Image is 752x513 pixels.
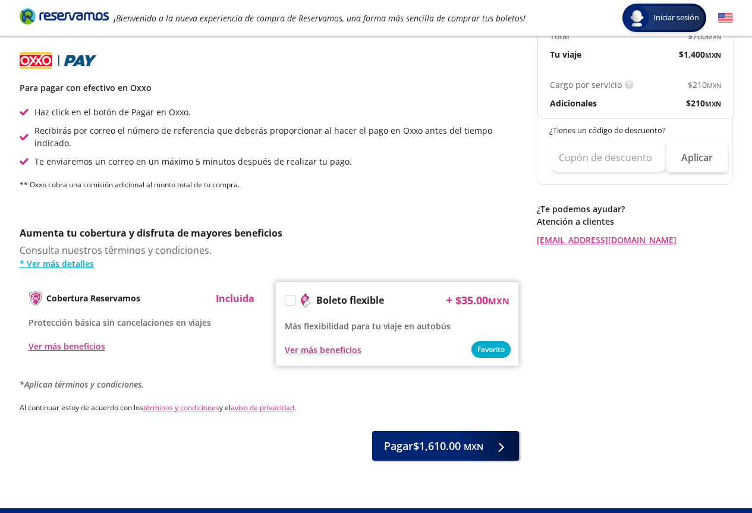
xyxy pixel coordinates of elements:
[231,402,294,413] a: aviso de privacidad
[550,78,622,91] p: Cargo por servicio
[666,143,728,172] button: Aplicar
[464,441,483,452] small: MXN
[20,243,519,270] div: Consulta nuestros términos y condiciones.
[20,257,519,270] a: * Ver más detalles
[20,7,109,29] a: Brand Logo
[488,295,509,307] small: MXN
[679,48,721,61] span: $ 1,400
[384,438,483,454] span: Pagar $1,610.00
[20,378,519,391] p: *Aplican términos y condiciones.
[46,292,140,304] p: Cobertura Reservamos
[549,125,722,137] p: ¿Tienes un código de descuento?
[549,143,666,172] input: Cupón de descuento
[114,12,526,24] em: ¡Bienvenido a la nueva experiencia de compra de Reservamos, una forma más sencilla de comprar tus...
[550,30,569,42] p: Total
[29,317,211,328] span: Protección básica sin cancelaciones en viajes
[455,292,509,309] span: $ 35.00
[316,293,384,307] p: Boleto flexible
[550,48,581,61] p: Tu viaje
[550,97,597,109] p: Adicionales
[285,320,451,332] span: Más flexibilidad para tu viaje en autobús
[20,226,519,240] p: Aumenta tu cobertura y disfruta de mayores beneficios
[537,215,733,228] p: Atención a clientes
[649,12,704,24] span: Iniciar sesión
[143,402,219,413] a: términos y condiciones
[718,11,733,26] button: English
[707,32,721,41] small: MXN
[707,81,721,90] small: MXN
[705,51,721,59] small: MXN
[216,291,254,306] p: Incluida
[20,402,519,413] p: Al continuar estoy de acuerdo con los y el .
[537,234,733,246] a: [EMAIL_ADDRESS][DOMAIN_NAME]
[34,124,519,149] p: Recibirás por correo el número de referencia que deberás proporcionar al hacer el pago en Oxxo an...
[372,431,519,461] button: Pagar$1,610.00 MXN
[29,340,105,353] button: Ver más beneficios
[20,7,109,25] i: Brand Logo
[705,99,721,108] small: MXN
[34,155,352,168] p: Te enviaremos un correo en un máximo 5 minutos después de realizar tu pago.
[688,30,721,42] span: $ 700
[537,203,733,215] p: ¿Te podemos ayudar?
[20,180,519,190] p: ** Oxxo cobra una comisión adicional al monto total de tu compra.
[20,81,519,94] p: Para pagar con efectivo en Oxxo
[686,97,721,109] span: $ 210
[688,78,721,91] span: $ 210
[285,344,361,356] button: Ver más beneficios
[446,291,452,309] p: +
[34,106,191,118] p: Haz click en el botón de Pagar en Oxxo.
